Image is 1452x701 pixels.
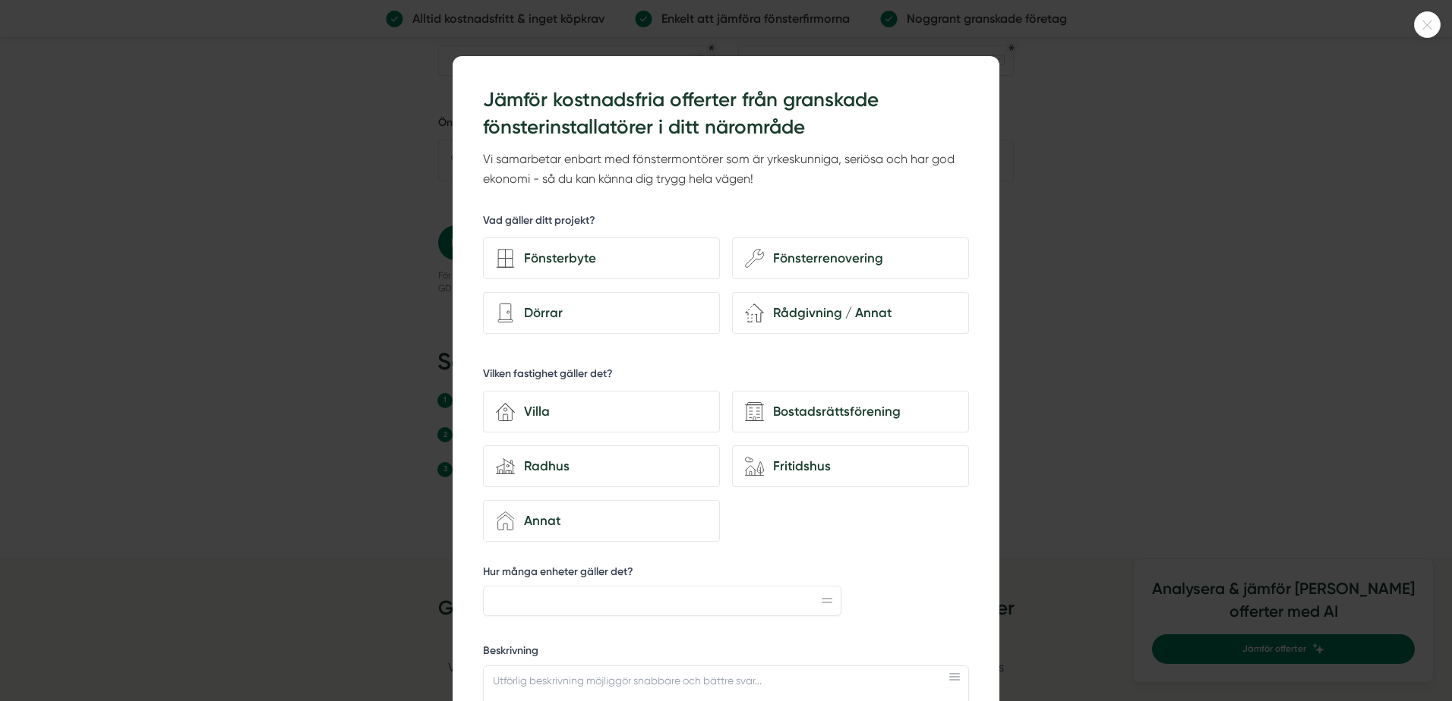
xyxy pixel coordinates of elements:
h5: Vad gäller ditt projekt? [483,213,595,232]
label: Hur många enheter gäller det? [483,564,841,583]
h3: Jämför kostnadsfria offerter från granskade fönsterinstallatörer i ditt närområde [483,86,969,142]
label: Beskrivning [483,643,969,662]
p: Vi samarbetar enbart med fönstermontörer som är yrkeskunniga, seriösa och har god ekonomi - så du... [483,149,969,190]
h5: Vilken fastighet gäller det? [483,366,613,385]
